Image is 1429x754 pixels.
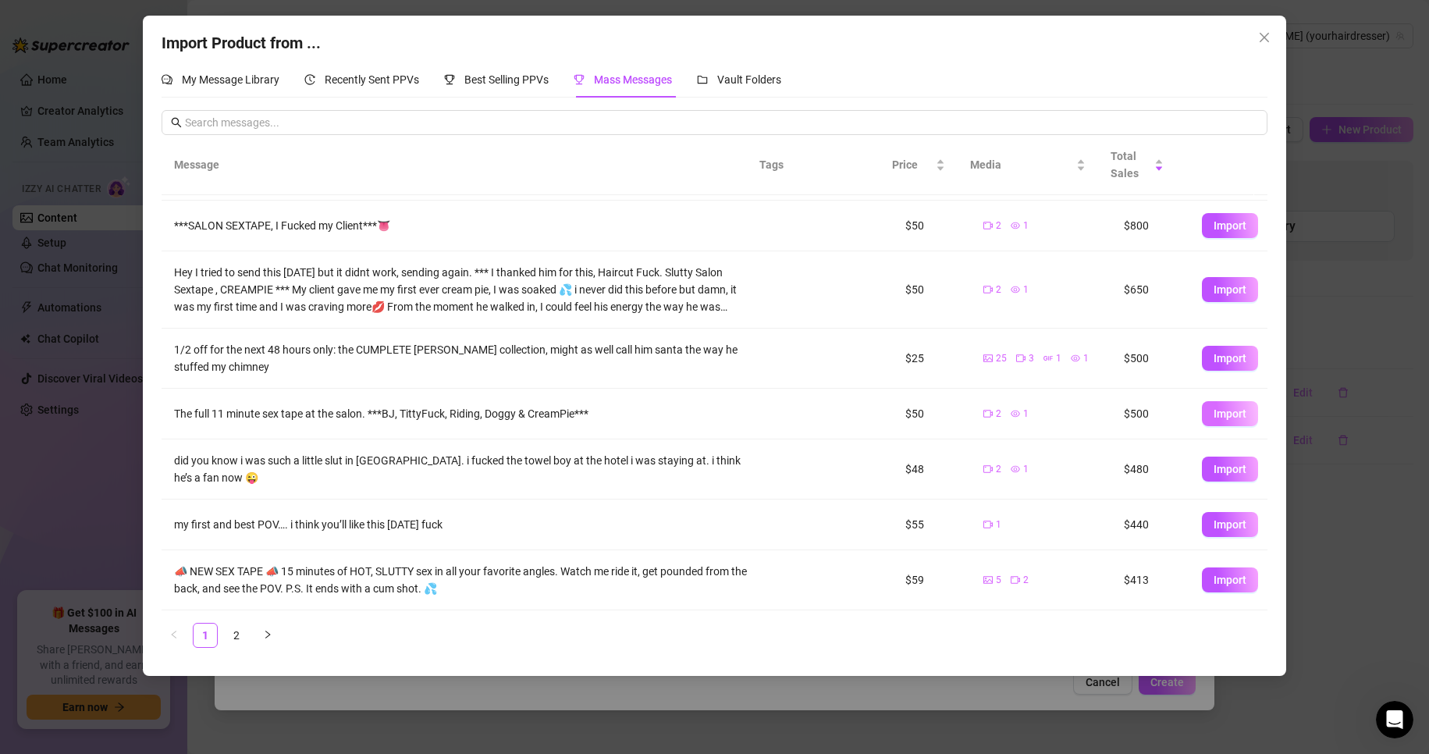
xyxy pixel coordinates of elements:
[1111,550,1189,610] td: $413
[893,439,971,500] td: $48
[1011,221,1020,230] span: eye
[594,73,672,86] span: Mass Messages
[996,283,1001,297] span: 2
[983,354,993,363] span: picture
[983,285,993,294] span: video-camera
[1023,283,1029,297] span: 1
[893,500,971,550] td: $55
[1111,148,1151,182] span: Total Sales
[996,517,1001,532] span: 1
[1202,213,1258,238] button: Import
[1011,575,1020,585] span: video-camera
[162,623,187,648] button: left
[697,74,708,85] span: folder
[162,135,747,195] th: Message
[1214,283,1246,296] span: Import
[996,351,1007,366] span: 25
[224,623,249,648] li: 2
[304,74,315,85] span: history
[717,73,781,86] span: Vault Folders
[174,341,748,375] div: 1/2 off for the next 48 hours only: the CUMPLETE [PERSON_NAME] collection, might as well call him...
[893,251,971,329] td: $50
[1023,219,1029,233] span: 1
[174,264,748,315] div: Hey I tried to send this [DATE] but it didnt work, sending again. *** I thanked him for this, Hai...
[169,630,179,639] span: left
[255,623,280,648] button: right
[893,550,971,610] td: $59
[747,135,841,195] th: Tags
[996,219,1001,233] span: 2
[162,623,187,648] li: Previous Page
[1071,354,1080,363] span: eye
[1214,463,1246,475] span: Import
[1023,573,1029,588] span: 2
[174,452,748,486] div: did you know i was such a little slut in [GEOGRAPHIC_DATA]. i fucked the towel boy at the hotel i...
[174,217,748,234] div: ***SALON SEXTAPE, I Fucked my Client***👅
[1214,352,1246,365] span: Import
[880,135,958,195] th: Price
[996,573,1001,588] span: 5
[162,34,321,52] span: Import Product from ...
[1202,567,1258,592] button: Import
[1252,31,1277,44] span: Close
[1214,407,1246,420] span: Import
[1111,389,1189,439] td: $500
[1214,574,1246,586] span: Import
[1056,351,1061,366] span: 1
[892,156,933,173] span: Price
[1111,251,1189,329] td: $650
[958,135,1098,195] th: Media
[171,117,182,128] span: search
[464,73,549,86] span: Best Selling PPVs
[996,462,1001,477] span: 2
[162,74,172,85] span: comment
[970,156,1073,173] span: Media
[185,114,1258,131] input: Search messages...
[996,407,1001,421] span: 2
[174,405,748,422] div: The full 11 minute sex tape at the salon. ***BJ, TittyFuck, Riding, Doggy & CreamPie***
[1029,351,1034,366] span: 3
[225,624,248,647] a: 2
[1111,201,1189,251] td: $800
[1111,500,1189,550] td: $440
[182,73,279,86] span: My Message Library
[1011,409,1020,418] span: eye
[1023,407,1029,421] span: 1
[325,73,419,86] span: Recently Sent PPVs
[174,563,748,597] div: 📣 NEW SEX TAPE 📣 15 minutes of HOT, SLUTTY sex in all your favorite angles. Watch me ride it, get...
[983,221,993,230] span: video-camera
[1214,518,1246,531] span: Import
[1202,346,1258,371] button: Import
[1098,135,1176,195] th: Total Sales
[1252,25,1277,50] button: Close
[983,409,993,418] span: video-camera
[1043,354,1053,363] span: gif
[893,329,971,389] td: $25
[444,74,455,85] span: trophy
[1111,439,1189,500] td: $480
[1214,219,1246,232] span: Import
[1111,329,1189,389] td: $500
[1011,464,1020,474] span: eye
[194,624,217,647] a: 1
[1376,701,1413,738] iframe: Intercom live chat
[893,389,971,439] td: $50
[893,201,971,251] td: $50
[1016,354,1026,363] span: video-camera
[1023,462,1029,477] span: 1
[574,74,585,85] span: trophy
[983,520,993,529] span: video-camera
[1202,512,1258,537] button: Import
[1202,277,1258,302] button: Import
[1202,457,1258,482] button: Import
[1202,401,1258,426] button: Import
[983,575,993,585] span: picture
[1083,351,1089,366] span: 1
[193,623,218,648] li: 1
[174,516,748,533] div: my first and best POV…. i think you’ll like this [DATE] fuck
[1011,285,1020,294] span: eye
[255,623,280,648] li: Next Page
[1258,31,1271,44] span: close
[263,630,272,639] span: right
[983,464,993,474] span: video-camera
